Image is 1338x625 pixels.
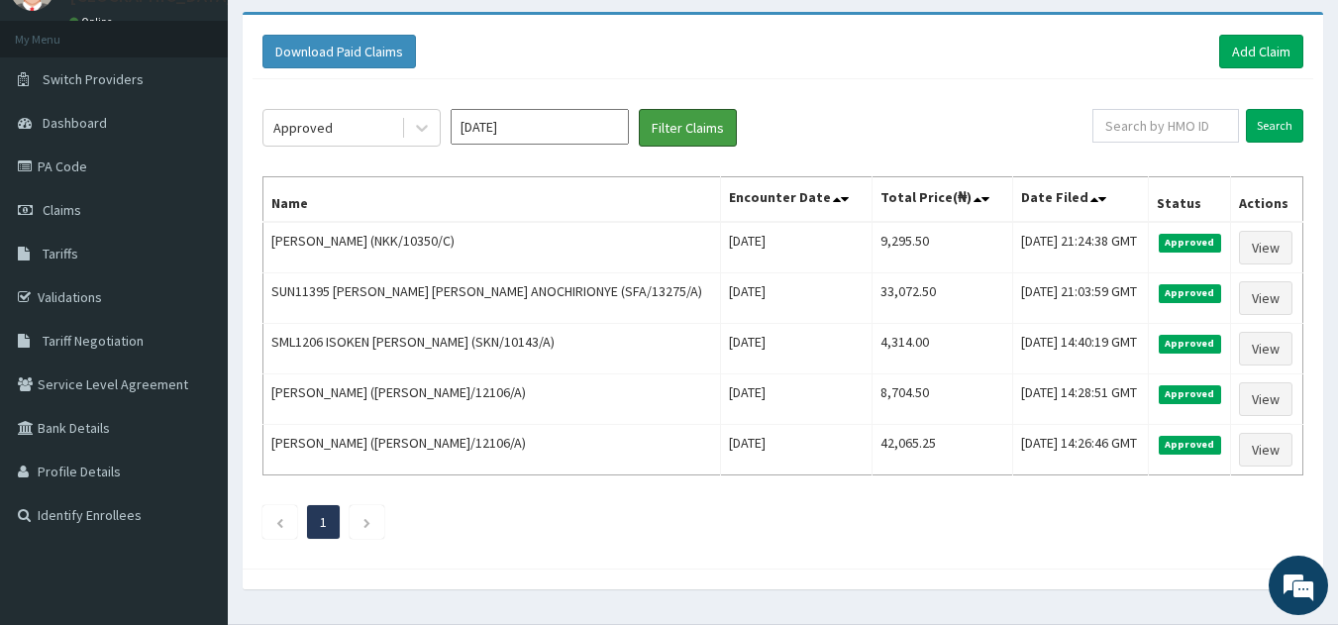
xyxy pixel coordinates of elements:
a: Online [69,15,117,29]
th: Status [1149,177,1231,223]
a: Add Claim [1219,35,1303,68]
a: View [1239,332,1292,365]
td: [DATE] 21:24:38 GMT [1013,222,1149,273]
a: Next page [362,513,371,531]
td: 33,072.50 [873,273,1013,324]
th: Date Filed [1013,177,1149,223]
th: Encounter Date [720,177,872,223]
div: Approved [273,118,333,138]
td: 9,295.50 [873,222,1013,273]
a: Previous page [275,513,284,531]
td: 4,314.00 [873,324,1013,374]
td: [PERSON_NAME] ([PERSON_NAME]/12106/A) [263,425,721,475]
span: Approved [1159,284,1221,302]
td: [DATE] 14:28:51 GMT [1013,374,1149,425]
td: [DATE] 21:03:59 GMT [1013,273,1149,324]
img: d_794563401_company_1708531726252_794563401 [37,99,80,149]
a: View [1239,433,1292,467]
span: Claims [43,201,81,219]
td: [PERSON_NAME] (NKK/10350/C) [263,222,721,273]
td: [DATE] [720,324,872,374]
td: 8,704.50 [873,374,1013,425]
td: 42,065.25 [873,425,1013,475]
textarea: Type your message and hit 'Enter' [10,415,377,484]
td: [DATE] [720,222,872,273]
button: Download Paid Claims [262,35,416,68]
td: [DATE] 14:40:19 GMT [1013,324,1149,374]
span: Approved [1159,385,1221,403]
input: Search by HMO ID [1092,109,1239,143]
a: View [1239,281,1292,315]
td: [DATE] [720,273,872,324]
td: [DATE] 14:26:46 GMT [1013,425,1149,475]
span: Switch Providers [43,70,144,88]
a: View [1239,231,1292,264]
span: Approved [1159,234,1221,252]
th: Total Price(₦) [873,177,1013,223]
td: [DATE] [720,425,872,475]
span: Approved [1159,436,1221,454]
span: Tariffs [43,245,78,262]
span: Tariff Negotiation [43,332,144,350]
td: [PERSON_NAME] ([PERSON_NAME]/12106/A) [263,374,721,425]
div: Minimize live chat window [325,10,372,57]
span: Dashboard [43,114,107,132]
span: Approved [1159,335,1221,353]
th: Actions [1231,177,1303,223]
button: Filter Claims [639,109,737,147]
input: Search [1246,109,1303,143]
span: We're online! [115,186,273,386]
a: View [1239,382,1292,416]
td: SUN11395 [PERSON_NAME] [PERSON_NAME] ANOCHIRIONYE (SFA/13275/A) [263,273,721,324]
td: SML1206 ISOKEN [PERSON_NAME] (SKN/10143/A) [263,324,721,374]
td: [DATE] [720,374,872,425]
input: Select Month and Year [451,109,629,145]
th: Name [263,177,721,223]
div: Chat with us now [103,111,333,137]
a: Page 1 is your current page [320,513,327,531]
